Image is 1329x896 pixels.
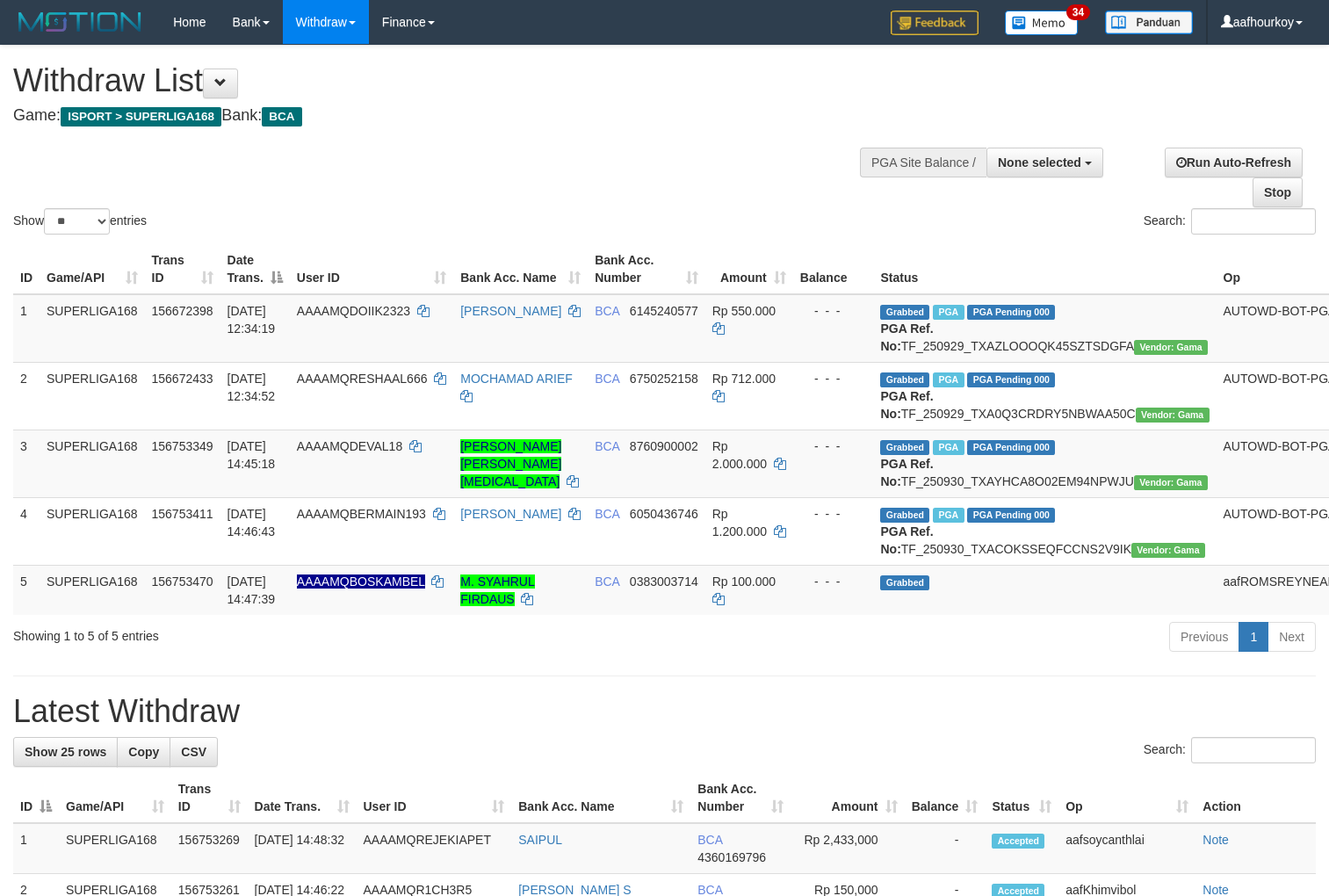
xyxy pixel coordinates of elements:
[712,304,776,318] span: Rp 550.000
[1165,148,1303,177] a: Run Auto-Refresh
[297,507,426,521] span: AAAAMQBERMAIN193
[595,304,619,318] span: BCA
[171,773,248,823] th: Trans ID: activate to sort column ascending
[905,823,986,874] td: -
[460,304,561,318] a: [PERSON_NAME]
[933,508,964,523] span: Marked by aafsoycanthlai
[967,440,1055,455] span: PGA Pending
[791,773,905,823] th: Amount: activate to sort column ascending
[460,439,561,488] a: [PERSON_NAME] [PERSON_NAME][MEDICAL_DATA]
[1131,543,1205,558] span: Vendor URL: https://trx31.1velocity.biz
[13,63,869,98] h1: Withdraw List
[1253,177,1303,207] a: Stop
[1136,408,1210,423] span: Vendor URL: https://trx31.1velocity.biz
[595,507,619,521] span: BCA
[1169,622,1239,652] a: Previous
[800,505,867,523] div: - - -
[1195,773,1316,823] th: Action
[152,372,213,386] span: 156672433
[248,773,357,823] th: Date Trans.: activate to sort column ascending
[1268,622,1316,652] a: Next
[588,244,705,294] th: Bank Acc. Number: activate to sort column ascending
[793,244,874,294] th: Balance
[228,304,276,336] span: [DATE] 12:34:19
[59,823,171,874] td: SUPERLIGA168
[13,294,40,363] td: 1
[967,305,1055,320] span: PGA Pending
[705,244,793,294] th: Amount: activate to sort column ascending
[697,833,722,847] span: BCA
[992,834,1044,849] span: Accepted
[152,507,213,521] span: 156753411
[357,823,512,874] td: AAAAMQREJEKIAPET
[985,773,1058,823] th: Status: activate to sort column ascending
[595,574,619,589] span: BCA
[630,574,698,589] span: Copy 0383003714 to clipboard
[13,694,1316,729] h1: Latest Withdraw
[1144,208,1316,235] label: Search:
[13,107,869,125] h4: Game: Bank:
[13,620,540,645] div: Showing 1 to 5 of 5 entries
[152,439,213,453] span: 156753349
[40,430,145,497] td: SUPERLIGA168
[1105,11,1193,34] img: panduan.png
[880,389,933,421] b: PGA Ref. No:
[690,773,791,823] th: Bank Acc. Number: activate to sort column ascending
[880,322,933,353] b: PGA Ref. No:
[453,244,588,294] th: Bank Acc. Name: activate to sort column ascending
[800,302,867,320] div: - - -
[1239,622,1268,652] a: 1
[880,372,929,387] span: Grabbed
[880,440,929,455] span: Grabbed
[630,507,698,521] span: Copy 6050436746 to clipboard
[297,574,425,589] span: Nama rekening ada tanda titik/strip, harap diedit
[40,294,145,363] td: SUPERLIGA168
[13,244,40,294] th: ID
[1005,11,1079,35] img: Button%20Memo.svg
[860,148,986,177] div: PGA Site Balance /
[880,524,933,556] b: PGA Ref. No:
[13,208,147,235] label: Show entries
[228,372,276,403] span: [DATE] 12:34:52
[873,244,1216,294] th: Status
[59,773,171,823] th: Game/API: activate to sort column ascending
[297,439,402,453] span: AAAAMQDEVAL18
[460,574,535,606] a: M. SYAHRUL FIRDAUS
[40,497,145,565] td: SUPERLIGA168
[873,497,1216,565] td: TF_250930_TXACOKSSEQFCCNS2V9IK
[967,508,1055,523] span: PGA Pending
[1191,737,1316,763] input: Search:
[145,244,220,294] th: Trans ID: activate to sort column ascending
[1134,340,1208,355] span: Vendor URL: https://trx31.1velocity.biz
[712,507,767,538] span: Rp 1.200.000
[13,823,59,874] td: 1
[933,305,964,320] span: Marked by aafsoycanthlai
[933,372,964,387] span: Marked by aafsoycanthlai
[1058,823,1195,874] td: aafsoycanthlai
[13,9,147,35] img: MOTION_logo.png
[518,833,562,847] a: SAIPUL
[290,244,453,294] th: User ID: activate to sort column ascending
[880,575,929,590] span: Grabbed
[1058,773,1195,823] th: Op: activate to sort column ascending
[873,294,1216,363] td: TF_250929_TXAZLOOOQK45SZTSDGFA
[800,437,867,455] div: - - -
[40,362,145,430] td: SUPERLIGA168
[905,773,986,823] th: Balance: activate to sort column ascending
[967,372,1055,387] span: PGA Pending
[61,107,221,126] span: ISPORT > SUPERLIGA168
[460,372,573,386] a: MOCHAMAD ARIEF
[630,304,698,318] span: Copy 6145240577 to clipboard
[595,439,619,453] span: BCA
[1066,4,1090,20] span: 34
[40,244,145,294] th: Game/API: activate to sort column ascending
[880,457,933,488] b: PGA Ref. No:
[152,574,213,589] span: 156753470
[171,823,248,874] td: 156753269
[630,439,698,453] span: Copy 8760900002 to clipboard
[1191,208,1316,235] input: Search:
[248,823,357,874] td: [DATE] 14:48:32
[1144,737,1316,763] label: Search:
[220,244,290,294] th: Date Trans.: activate to sort column descending
[181,745,206,759] span: CSV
